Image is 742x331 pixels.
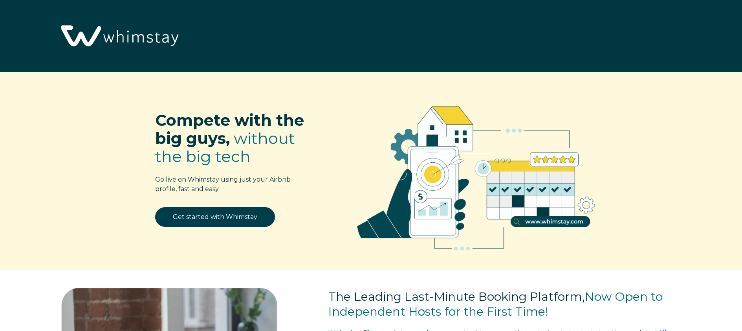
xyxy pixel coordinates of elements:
[55,4,182,69] img: Whimstay Logo-02 1
[328,289,663,319] span: Now Open to Independent Hosts for the First Time!
[155,110,304,148] span: Compete with the big guys,
[155,129,295,166] span: without the big tech
[328,289,585,304] span: The Leading Last-Minute Booking Platform,
[338,84,614,265] img: RBO Ilustrations-02
[155,176,291,193] span: Go live on Whimstay using just your Airbnb profile, fast and easy
[155,207,275,227] a: Get started with Whimstay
